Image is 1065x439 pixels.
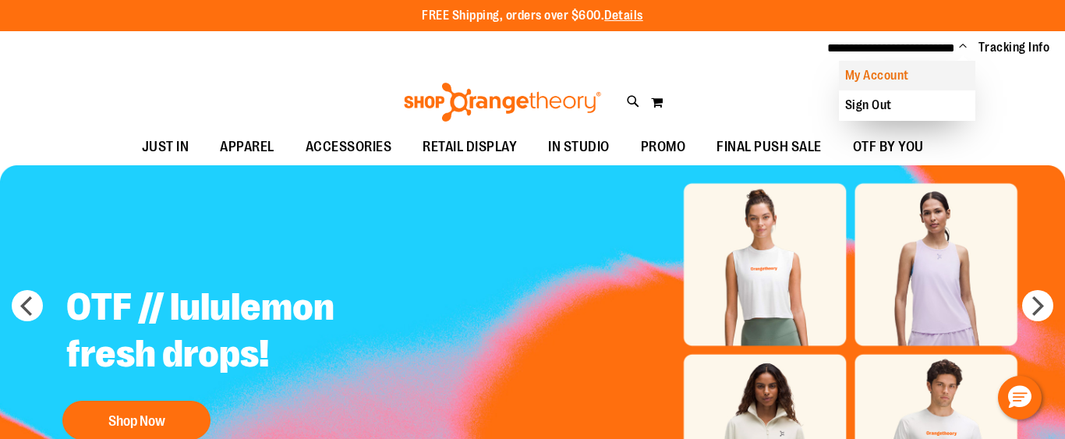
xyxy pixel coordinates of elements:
span: IN STUDIO [548,129,610,165]
span: RETAIL DISPLAY [423,129,517,165]
a: APPAREL [204,129,290,165]
button: Hello, have a question? Let’s chat. [998,376,1042,420]
span: FINAL PUSH SALE [716,129,822,165]
span: APPAREL [220,129,274,165]
a: IN STUDIO [532,129,625,165]
span: JUST IN [142,129,189,165]
a: Tracking Info [978,39,1050,56]
a: RETAIL DISPLAY [407,129,532,165]
a: PROMO [625,129,702,165]
button: Account menu [959,40,967,55]
a: OTF BY YOU [837,129,939,165]
a: Details [604,9,643,23]
span: PROMO [641,129,686,165]
a: JUST IN [126,129,205,165]
p: FREE Shipping, orders over $600. [422,7,643,25]
h2: OTF // lululemon fresh drops! [55,272,442,393]
a: Sign Out [839,90,975,120]
span: OTF BY YOU [853,129,924,165]
button: prev [12,290,43,321]
a: My Account [839,61,975,90]
a: ACCESSORIES [290,129,408,165]
button: next [1022,290,1053,321]
span: ACCESSORIES [306,129,392,165]
a: FINAL PUSH SALE [701,129,837,165]
img: Shop Orangetheory [402,83,603,122]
